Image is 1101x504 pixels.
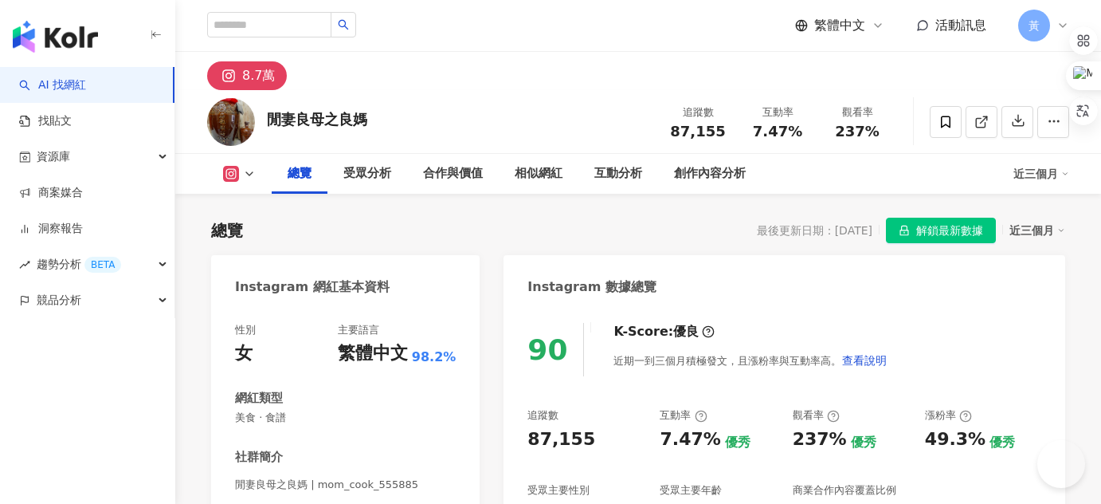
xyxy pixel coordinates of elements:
div: 受眾分析 [343,164,391,183]
span: 237% [835,124,880,140]
div: 總覽 [288,164,311,183]
div: 追蹤數 [527,408,558,423]
span: 活動訊息 [935,18,986,33]
span: 競品分析 [37,282,81,318]
div: 繁體中文 [338,341,408,366]
div: 互動分析 [594,164,642,183]
div: 追蹤數 [668,104,728,120]
span: lock [899,225,910,236]
div: Instagram 數據總覽 [527,278,656,296]
div: 社群簡介 [235,449,283,466]
span: 87,155 [670,123,725,140]
div: 總覽 [211,219,243,242]
div: 90 [527,333,567,366]
div: 性別 [235,323,256,337]
div: 網紅類型 [235,390,283,407]
div: 近期一到三個月積極發文，且漲粉率與互動率高。 [613,345,887,376]
span: 解鎖最新數據 [916,219,983,244]
div: 49.3% [925,427,985,452]
div: 優秀 [989,434,1015,451]
a: searchAI 找網紅 [19,77,86,93]
div: 女 [235,341,253,366]
div: 優秀 [851,434,876,451]
div: 7.47% [660,427,720,452]
div: 互動率 [660,408,707,423]
span: 趨勢分析 [37,246,121,282]
img: logo [13,21,98,53]
div: 優良 [673,323,699,341]
span: 閒妻良母之良媽 | mom_cook_555885 [235,478,456,492]
div: 237% [793,427,847,452]
div: 商業合作內容覆蓋比例 [793,483,896,498]
span: 7.47% [753,124,802,140]
span: rise [19,259,30,270]
div: 優秀 [725,434,750,451]
button: 8.7萬 [207,61,287,90]
div: K-Score : [613,323,715,341]
a: 找貼文 [19,113,72,129]
img: KOL Avatar [207,98,255,146]
div: 漲粉率 [925,408,972,423]
div: 合作與價值 [423,164,483,183]
button: 解鎖最新數據 [886,218,996,243]
div: 閒妻良母之良媽 [267,109,367,129]
div: 8.7萬 [242,65,275,87]
iframe: Help Scout Beacon - Open [1037,440,1085,488]
div: 近三個月 [1009,220,1065,241]
div: 相似網紅 [515,164,562,183]
a: 商案媒合 [19,185,83,201]
a: 洞察報告 [19,221,83,237]
div: BETA [84,257,121,273]
div: 觀看率 [827,104,887,120]
div: Instagram 網紅基本資料 [235,278,390,296]
div: 近三個月 [1013,161,1069,187]
span: 繁體中文 [814,17,865,34]
div: 受眾主要年齡 [660,483,722,498]
button: 查看說明 [841,345,887,376]
span: 查看說明 [842,354,887,367]
div: 觀看率 [793,408,840,423]
span: 98.2% [412,348,456,366]
div: 主要語言 [338,323,379,337]
div: 最後更新日期：[DATE] [757,224,872,237]
span: 資源庫 [37,139,70,175]
span: search [338,19,349,30]
span: 黃 [1029,17,1040,34]
div: 87,155 [527,427,595,452]
div: 創作內容分析 [674,164,746,183]
div: 受眾主要性別 [527,483,590,498]
div: 互動率 [747,104,808,120]
span: 美食 · 食譜 [235,411,456,425]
